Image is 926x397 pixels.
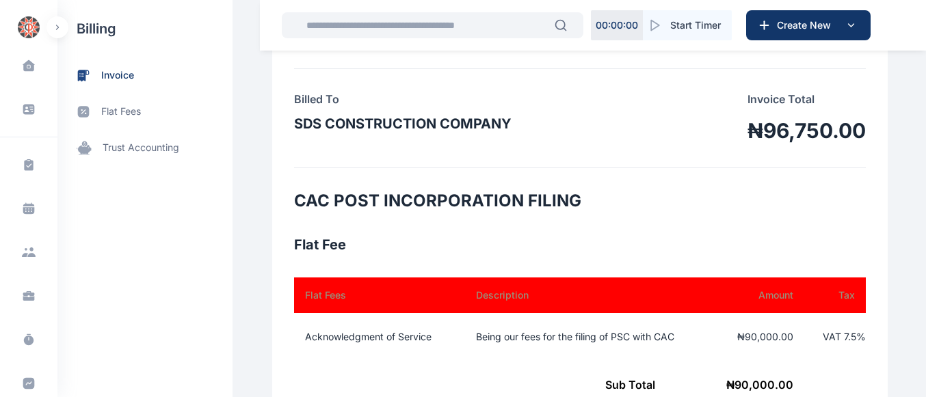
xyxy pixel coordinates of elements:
[717,313,804,361] td: ₦90,000.00
[101,68,134,83] span: invoice
[57,94,233,130] a: flat fees
[460,277,717,313] th: Description
[57,57,233,94] a: invoice
[748,91,866,107] p: Invoice Total
[746,10,871,40] button: Create New
[294,113,512,135] h3: SDS CONSTRUCTION COMPANY
[605,378,655,392] span: Sub Total
[294,313,460,361] td: Acknowledgment of Service
[596,18,638,32] p: 00 : 00 : 00
[670,18,721,32] span: Start Timer
[103,141,179,155] span: trust accounting
[748,118,866,143] h1: ₦96,750.00
[804,277,866,313] th: Tax
[294,190,866,212] h2: CAC POST INCORPORATION FILING
[460,313,717,361] td: Being our fees for the filing of PSC with CAC
[804,313,866,361] td: VAT 7.5 %
[294,277,460,313] th: Flat Fees
[57,130,233,166] a: trust accounting
[717,277,804,313] th: Amount
[643,10,732,40] button: Start Timer
[101,105,141,119] span: flat fees
[294,91,512,107] h4: Billed To
[771,18,843,32] span: Create New
[294,234,866,256] h3: Flat Fee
